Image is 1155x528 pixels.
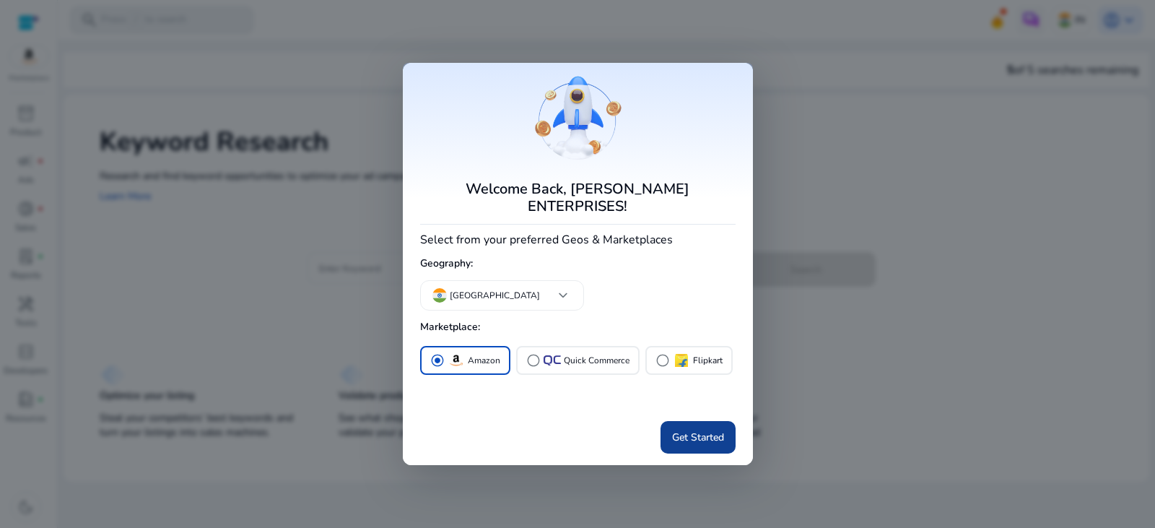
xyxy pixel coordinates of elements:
button: Get Started [661,421,736,454]
p: [GEOGRAPHIC_DATA] [450,289,540,302]
span: radio_button_unchecked [526,353,541,368]
span: keyboard_arrow_down [554,287,572,304]
span: radio_button_unchecked [655,353,670,368]
img: amazon.svg [448,352,465,369]
h4: Select from your preferred Geos & Marketplaces [420,230,736,247]
span: radio_button_checked [430,353,445,368]
h5: Marketplace: [420,316,736,339]
img: in.svg [432,288,447,303]
p: Quick Commerce [564,353,629,368]
img: QC-logo.svg [544,355,561,365]
h5: Geography: [420,252,736,276]
span: Get Started [672,430,724,445]
p: Flipkart [693,353,723,368]
img: flipkart.svg [673,352,690,369]
p: Amazon [468,353,500,368]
